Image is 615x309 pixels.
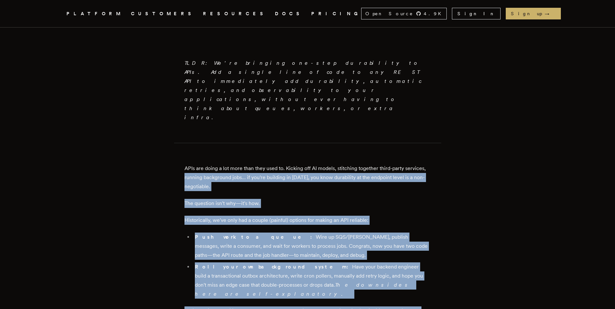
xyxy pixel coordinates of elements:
a: Sign up [506,8,561,19]
a: Sign In [452,8,501,19]
li: Have your backend engineer build a transactional outbox architecture, write cron pollers, manuall... [193,262,431,299]
p: Historically, we've only had a couple (painful) options for making an API reliable: [184,216,431,225]
span: Open Source [365,10,413,17]
em: TLDR: We're bringing one-step durability to APIs. Add a single line of code to any REST API to im... [184,60,421,120]
a: CUSTOMERS [131,10,195,18]
strong: Push work to a queue: [195,234,316,240]
a: PRICING [311,10,361,18]
li: Wire up SQS/[PERSON_NAME], publish messages, write a consumer, and wait for workers to process jo... [193,233,431,260]
span: 4.9 K [424,10,445,17]
a: DOCS [275,10,303,18]
p: The question isn't why—it's how. [184,199,431,208]
strong: Roll your own background system: [195,264,352,270]
button: PLATFORM [66,10,123,18]
button: RESOURCES [203,10,267,18]
span: → [545,10,556,17]
p: APIs are doing a lot more than they used to. Kicking off AI models, stitching together third-part... [184,164,431,191]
